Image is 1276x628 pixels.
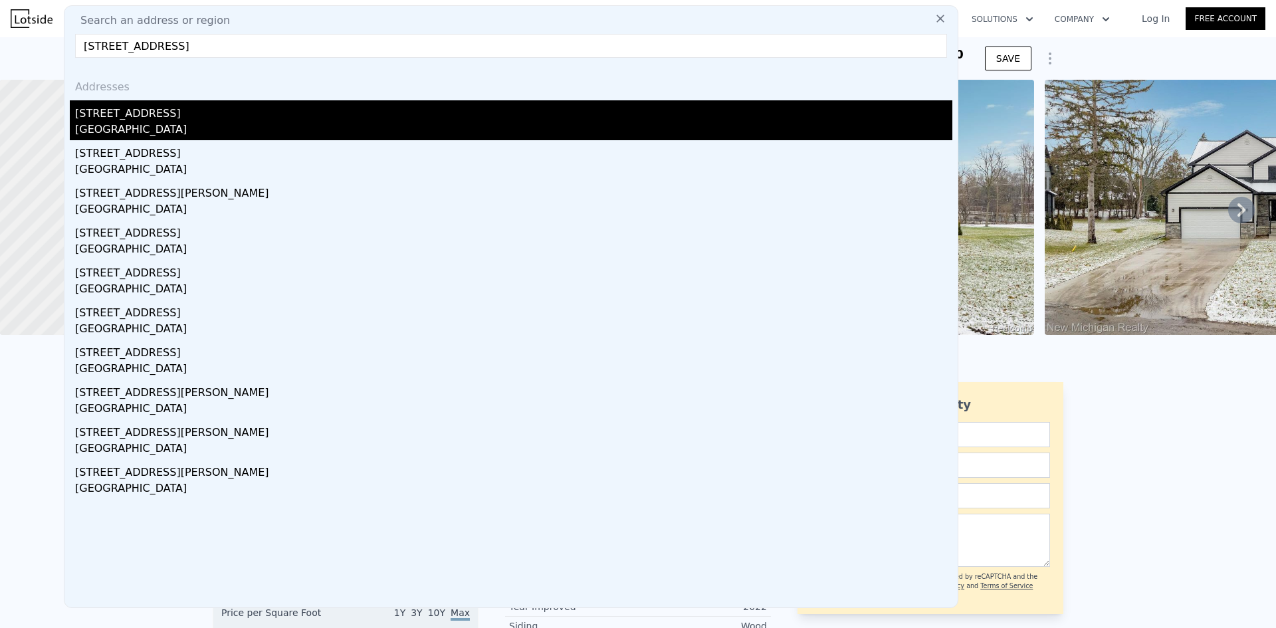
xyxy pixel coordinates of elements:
img: Lotside [11,9,53,28]
div: Addresses [70,68,952,100]
span: 10Y [428,607,445,618]
a: Free Account [1186,7,1265,30]
div: [STREET_ADDRESS][PERSON_NAME] [75,379,952,401]
div: This site is protected by reCAPTCHA and the Google and apply. [897,572,1050,601]
div: [STREET_ADDRESS] [75,140,952,161]
div: [GEOGRAPHIC_DATA] [75,321,952,340]
button: SAVE [985,47,1031,70]
div: [STREET_ADDRESS][PERSON_NAME] [75,180,952,201]
div: [GEOGRAPHIC_DATA] [75,241,952,260]
div: [GEOGRAPHIC_DATA] [75,480,952,499]
input: Enter an address, city, region, neighborhood or zip code [75,34,947,58]
span: 1Y [394,607,405,618]
div: [GEOGRAPHIC_DATA] [75,161,952,180]
div: [STREET_ADDRESS] [75,260,952,281]
a: Terms of Service [980,582,1033,589]
div: [GEOGRAPHIC_DATA] [75,201,952,220]
div: [GEOGRAPHIC_DATA] [75,122,952,140]
div: [STREET_ADDRESS] [75,220,952,241]
div: [STREET_ADDRESS] [75,300,952,321]
button: Solutions [961,7,1044,31]
span: Search an address or region [70,13,230,29]
div: [STREET_ADDRESS] [75,100,952,122]
button: Show Options [1037,45,1063,72]
div: [GEOGRAPHIC_DATA] [75,441,952,459]
div: [GEOGRAPHIC_DATA] [75,281,952,300]
div: Price per Square Foot [221,606,346,627]
span: Max [451,607,470,621]
a: Log In [1126,12,1186,25]
div: [STREET_ADDRESS][PERSON_NAME] [75,459,952,480]
button: Company [1044,7,1120,31]
div: [STREET_ADDRESS][PERSON_NAME] [75,419,952,441]
div: [GEOGRAPHIC_DATA] [75,361,952,379]
span: 3Y [411,607,422,618]
div: [GEOGRAPHIC_DATA] [75,401,952,419]
div: [STREET_ADDRESS] [75,340,952,361]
